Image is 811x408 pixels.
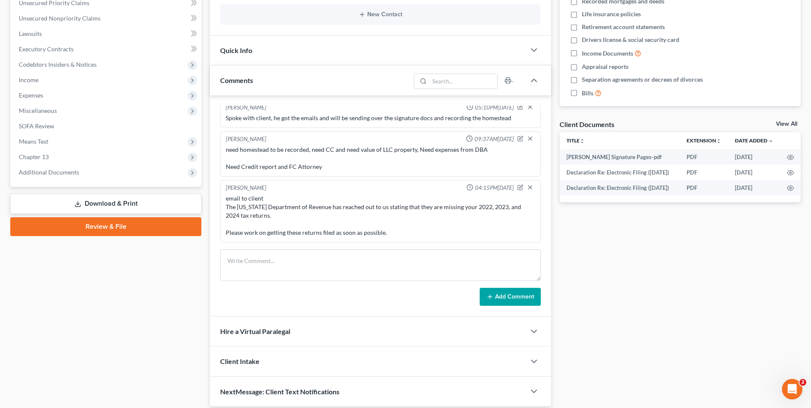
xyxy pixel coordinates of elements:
[220,357,260,365] span: Client Intake
[475,184,514,192] span: 04:15PM[DATE]
[680,180,728,195] td: PDF
[582,75,703,84] span: Separation agreements or decrees of divorces
[560,120,614,129] div: Client Documents
[716,139,721,144] i: unfold_more
[768,139,773,144] i: expand_more
[226,103,266,112] div: [PERSON_NAME]
[19,122,54,130] span: SOFA Review
[560,149,680,165] td: [PERSON_NAME] Signature Pages-pdf
[566,137,585,144] a: Titleunfold_more
[582,62,628,71] span: Appraisal reports
[220,387,339,396] span: NextMessage: Client Text Notifications
[475,103,514,112] span: 05:10PM[DATE]
[782,379,802,399] iframe: Intercom live chat
[226,184,266,192] div: [PERSON_NAME]
[226,135,266,144] div: [PERSON_NAME]
[687,137,721,144] a: Extensionunfold_more
[582,89,593,98] span: Bills
[19,107,57,114] span: Miscellaneous
[226,194,535,237] div: email to client The [US_STATE] Department of Revenue has reached out to us stating that they are ...
[19,15,100,22] span: Unsecured Nonpriority Claims
[582,35,679,44] span: Drivers license & social security card
[220,46,252,54] span: Quick Info
[799,379,806,386] span: 2
[220,76,253,84] span: Comments
[580,139,585,144] i: unfold_more
[220,327,290,335] span: Hire a Virtual Paralegal
[429,74,497,89] input: Search...
[10,194,201,214] a: Download & Print
[728,165,780,180] td: [DATE]
[19,169,79,176] span: Additional Documents
[680,149,728,165] td: PDF
[19,153,49,160] span: Chapter 13
[19,30,42,37] span: Lawsuits
[776,121,797,127] a: View All
[227,11,534,18] button: New Contact
[680,165,728,180] td: PDF
[19,61,97,68] span: Codebtors Insiders & Notices
[735,137,773,144] a: Date Added expand_more
[582,10,641,18] span: Life insurance policies
[12,11,201,26] a: Unsecured Nonpriority Claims
[582,49,633,58] span: Income Documents
[19,45,74,53] span: Executory Contracts
[19,92,43,99] span: Expenses
[12,41,201,57] a: Executory Contracts
[226,114,535,122] div: Spoke with client, he got the emails and will be sending over the signature docs and recording th...
[480,288,541,306] button: Add Comment
[10,217,201,236] a: Review & File
[475,135,514,143] span: 09:37AM[DATE]
[12,26,201,41] a: Lawsuits
[12,118,201,134] a: SOFA Review
[226,145,535,171] div: need homestead to be recorded, need CC and need value of LLC property, Need expenses from DBA Nee...
[19,138,48,145] span: Means Test
[728,180,780,195] td: [DATE]
[728,149,780,165] td: [DATE]
[560,165,680,180] td: Declaration Re: Electronic Filing ([DATE])
[560,180,680,195] td: Declaration Re: Electronic Filing ([DATE])
[19,76,38,83] span: Income
[582,23,665,31] span: Retirement account statements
